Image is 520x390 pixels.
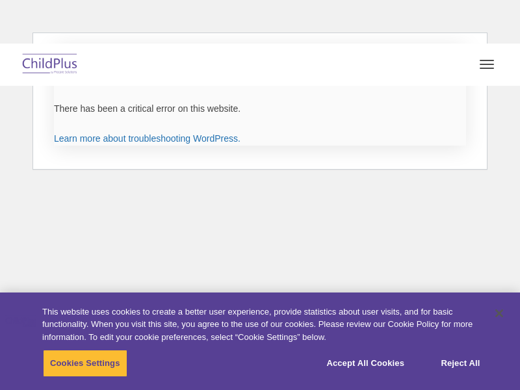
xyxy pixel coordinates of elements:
[485,299,513,328] button: Close
[19,49,81,80] img: ChildPlus by Procare Solutions
[54,133,240,144] a: Learn more about troubleshooting WordPress.
[420,350,501,377] button: Reject All
[319,350,411,377] button: Accept All Cookies
[54,102,466,116] p: There has been a critical error on this website.
[43,350,127,377] button: Cookies Settings
[42,305,484,344] div: This website uses cookies to create a better user experience, provide statistics about user visit...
